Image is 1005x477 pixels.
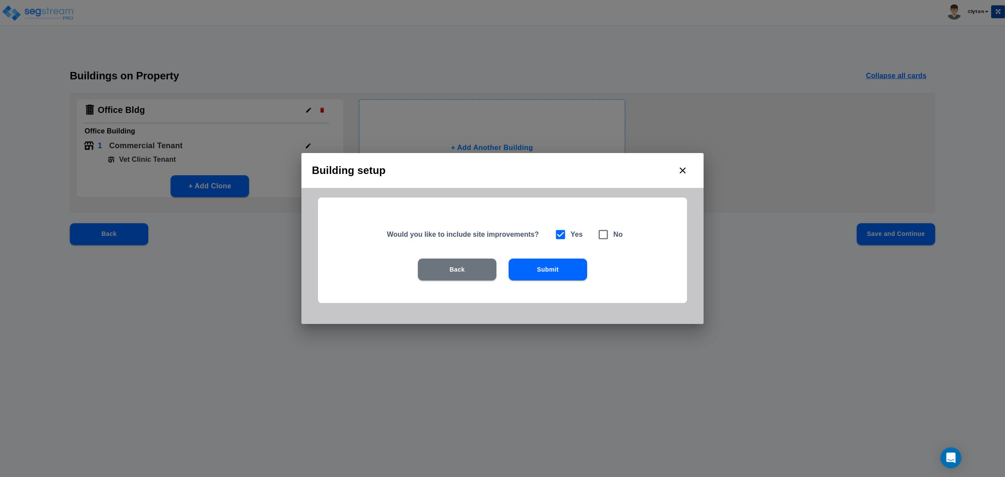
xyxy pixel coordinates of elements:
h5: Would you like to include site improvements? [387,230,544,239]
button: Submit [509,259,587,280]
h6: Yes [571,228,583,241]
h2: Building setup [301,153,704,188]
button: close [672,160,693,181]
h6: No [613,228,623,241]
div: Open Intercom Messenger [940,447,961,468]
button: Back [418,259,496,280]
